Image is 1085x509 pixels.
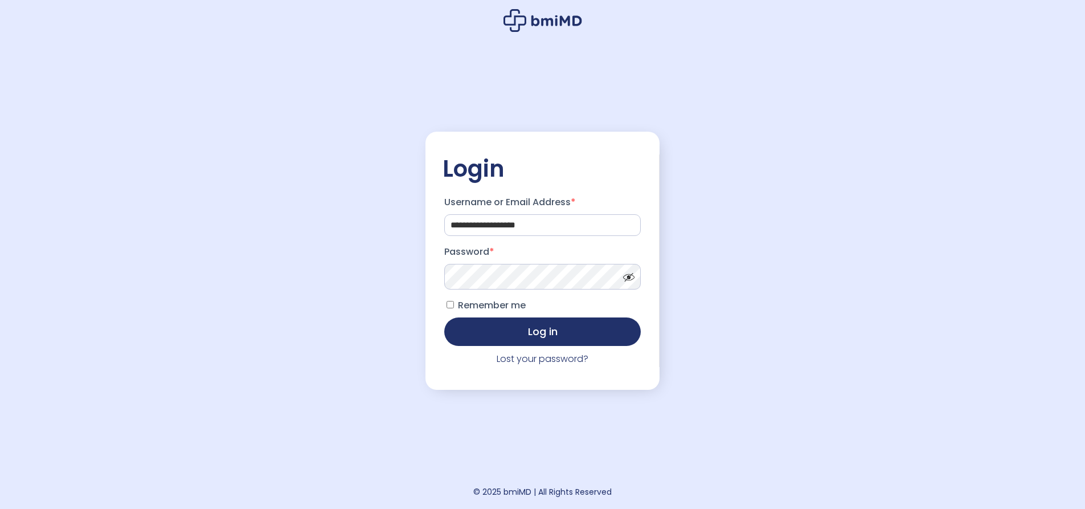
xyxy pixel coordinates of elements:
[497,352,588,365] a: Lost your password?
[444,317,641,346] button: Log in
[444,193,641,211] label: Username or Email Address
[447,301,454,308] input: Remember me
[444,243,641,261] label: Password
[458,299,526,312] span: Remember me
[443,154,642,183] h2: Login
[473,484,612,500] div: © 2025 bmiMD | All Rights Reserved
